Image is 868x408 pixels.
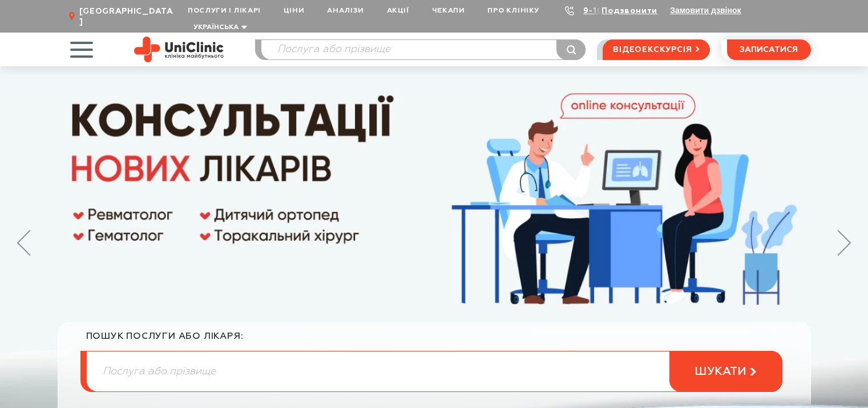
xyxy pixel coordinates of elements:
[601,7,657,15] a: Подзвонити
[727,39,811,60] button: записатися
[261,40,586,59] input: Послуга або прізвище
[613,40,692,59] span: відеоекскурсія
[134,37,224,62] img: Uniclinic
[670,6,741,15] button: Замовити дзвінок
[695,365,746,379] span: шукати
[193,24,239,31] span: Українська
[583,7,608,15] a: 9-103
[87,351,782,391] input: Послуга або прізвище
[191,23,247,32] button: Українська
[669,351,782,392] button: шукати
[603,39,709,60] a: відеоекскурсія
[86,331,782,351] div: пошук послуги або лікаря:
[79,6,176,27] span: [GEOGRAPHIC_DATA]
[740,46,798,54] span: записатися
